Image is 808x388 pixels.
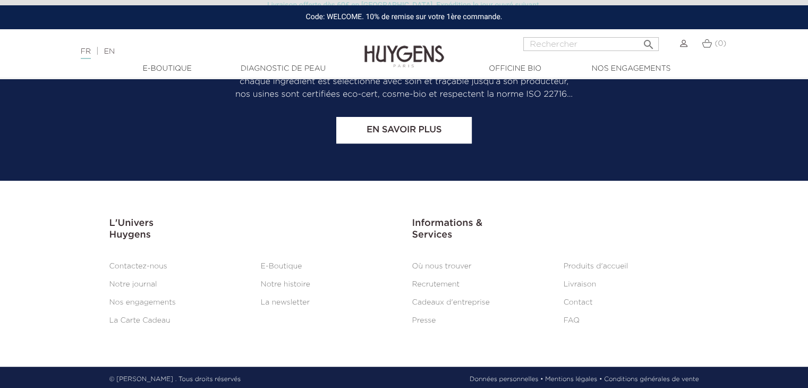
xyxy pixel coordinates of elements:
a: Presse [412,317,436,324]
img: tab_domain_overview_orange.svg [43,62,52,70]
img: Huygens [364,28,444,69]
span: (0) [715,40,726,47]
p: nos usines sont certifiées eco-cert, cosme-bio et respectent la norme ISO 22716… [109,88,699,101]
a: Conditions générales de vente [604,375,699,384]
a: Notre journal [109,281,157,288]
a: Livraison [564,281,597,288]
div: Mots-clés [132,63,163,70]
a: Officine Bio [462,63,568,74]
a: Contactez-nous [109,263,167,270]
a: En savoir plus [336,117,472,144]
p: © [PERSON_NAME] . Tous droits réservés [109,375,241,384]
a: La newsletter [261,299,310,306]
div: Domaine: [DOMAIN_NAME] [28,28,120,36]
a: E-Boutique [114,63,220,74]
a: Contact [564,299,593,306]
button:  [639,34,658,48]
h3: L'Univers Huygens [109,218,396,241]
h3: Informations & Services [412,218,699,241]
p: chaque ingrédient est sélectionné avec soin et traçable jusqu’à son producteur, [109,75,699,88]
a: Recrutement [412,281,460,288]
input: Rechercher [523,37,659,51]
a: FR [81,48,91,59]
a: Nos engagements [109,299,176,306]
img: tab_keywords_by_traffic_grey.svg [121,62,129,70]
div: v 4.0.25 [30,17,52,26]
div: Domaine [55,63,82,70]
a: E-Boutique [261,263,302,270]
img: logo_orange.svg [17,17,25,26]
a: FAQ [564,317,580,324]
i:  [642,35,654,48]
a: Cadeaux d'entreprise [412,299,490,306]
a: Diagnostic de peau [230,63,336,74]
a: Produits d'accueil [564,263,628,270]
a: Données personnelles • [470,375,543,384]
div: | [75,45,329,58]
a: Notre histoire [261,281,310,288]
img: website_grey.svg [17,28,25,36]
a: La Carte Cadeau [109,317,171,324]
a: Nos engagements [578,63,684,74]
a: Mentions légales • [545,375,602,384]
a: Où nous trouver [412,263,472,270]
a: EN [104,48,115,55]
